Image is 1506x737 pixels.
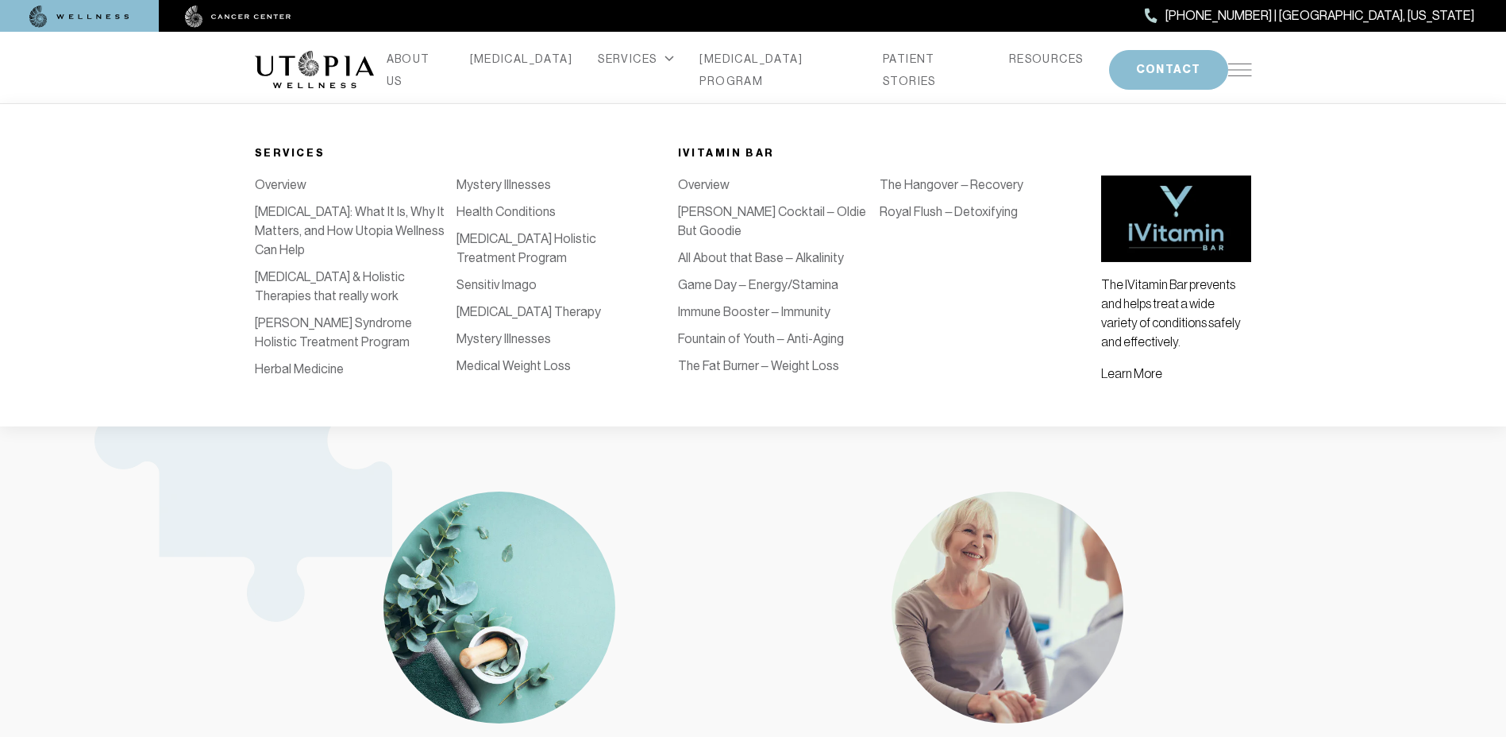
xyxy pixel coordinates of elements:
[470,48,573,70] a: [MEDICAL_DATA]
[699,48,857,92] a: [MEDICAL_DATA] PROGRAM
[880,204,1018,219] a: Royal Flush – Detoxifying
[659,204,738,219] a: Detoxification
[659,231,754,246] a: [MEDICAL_DATA]
[678,144,1082,163] div: iVitamin Bar
[456,358,571,373] a: Medical Weight Loss
[678,331,844,346] a: Fountain of Youth – Anti-Aging
[659,285,790,300] a: Bio-Identical Hormones
[387,48,445,92] a: ABOUT US
[1009,48,1084,70] a: RESOURCES
[255,51,374,89] img: logo
[659,258,754,273] a: [MEDICAL_DATA]
[1228,64,1252,76] img: icon-hamburger
[383,492,615,723] img: Patient Focused
[456,204,556,219] a: Health Conditions
[1145,6,1474,26] a: [PHONE_NUMBER] | [GEOGRAPHIC_DATA], [US_STATE]
[880,177,1023,192] a: The Hangover – Recovery
[678,304,830,319] a: Immune Booster – Immunity
[1165,6,1474,26] span: [PHONE_NUMBER] | [GEOGRAPHIC_DATA], [US_STATE]
[255,177,306,192] a: Overview
[94,259,392,622] img: decoration
[255,144,659,163] div: Services
[255,269,405,303] a: [MEDICAL_DATA] & Holistic Therapies that really work
[1101,275,1251,351] p: The IVitamin Bar prevents and helps treat a wide variety of conditions safely and effectively.
[1109,50,1228,90] button: CONTACT
[598,48,674,70] div: SERVICES
[255,315,412,349] a: [PERSON_NAME] Syndrome Holistic Treatment Program
[659,177,762,192] a: IV Vitamin Therapy
[456,231,596,265] a: [MEDICAL_DATA] Holistic Treatment Program
[678,177,730,192] a: Overview
[185,6,291,28] img: cancer center
[1101,176,1251,262] img: vitamin bar
[678,250,844,265] a: All About that Base – Alkalinity
[456,277,537,292] a: Sensitiv Imago
[255,204,445,257] a: [MEDICAL_DATA]: What It Is, Why It Matters, and How Utopia Wellness Can Help
[678,277,838,292] a: Game Day – Energy/Stamina
[456,331,551,346] a: Mystery Illnesses
[456,304,601,319] a: [MEDICAL_DATA] Therapy
[678,358,839,373] a: The Fat Burner – Weight Loss
[892,492,1123,723] img: Compassionate
[29,6,129,28] img: wellness
[255,361,344,376] a: Herbal Medicine
[1101,366,1162,380] a: Learn More
[678,204,866,238] a: [PERSON_NAME] Cocktail – Oldie But Goodie
[883,48,984,92] a: PATIENT STORIES
[456,177,551,192] a: Mystery Illnesses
